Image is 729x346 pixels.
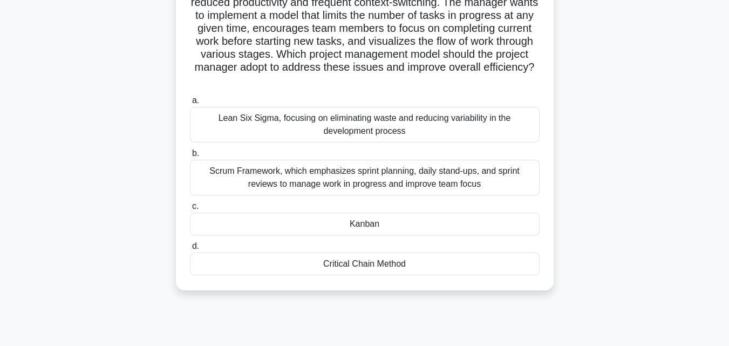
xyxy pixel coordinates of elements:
[190,107,540,143] div: Lean Six Sigma, focusing on eliminating waste and reducing variability in the development process
[192,148,199,158] span: b.
[190,160,540,195] div: Scrum Framework, which emphasizes sprint planning, daily stand-ups, and sprint reviews to manage ...
[190,253,540,275] div: Critical Chain Method
[192,241,199,250] span: d.
[192,96,199,105] span: a.
[192,201,199,211] span: c.
[190,213,540,235] div: Kanban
